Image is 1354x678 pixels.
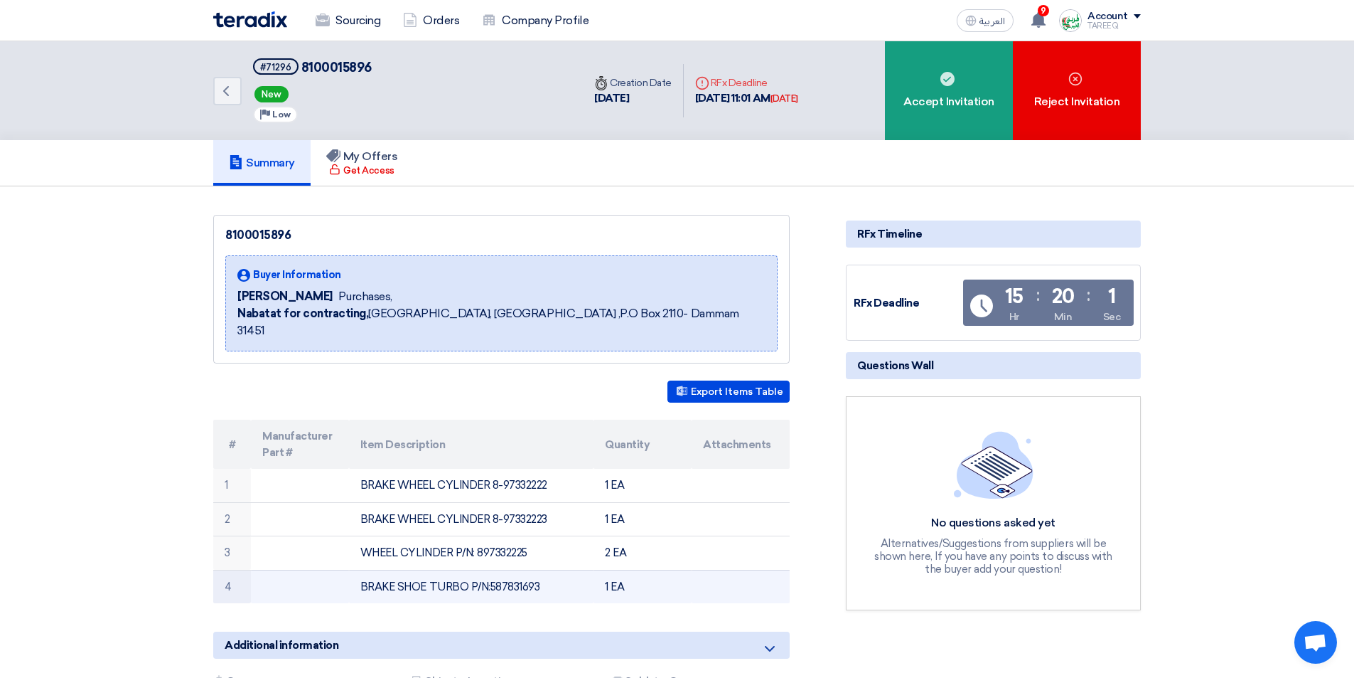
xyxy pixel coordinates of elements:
[857,358,933,374] span: Questions Wall
[349,469,594,502] td: BRAKE WHEEL CYLINDER 8-97332222
[1059,9,1082,32] img: Screenshot___1727703618088.png
[594,75,672,90] div: Creation Date
[873,537,1114,576] div: Alternatives/Suggestions from suppliers will be shown here, If you have any points to discuss wit...
[349,502,594,536] td: BRAKE WHEEL CYLINDER 8-97332223
[1087,282,1090,308] div: :
[213,536,251,571] td: 3
[1013,41,1141,140] div: Reject Invitation
[1087,11,1128,23] div: Account
[229,156,295,170] h5: Summary
[272,110,291,120] span: Low
[260,63,291,72] div: #71296
[471,5,600,36] a: Company Profile
[254,86,289,102] span: New
[225,227,778,244] div: 8100015896
[311,140,414,186] a: My Offers Get Access
[1294,621,1337,664] div: Open chat
[253,268,341,282] span: Buyer Information
[1052,287,1075,307] div: 20
[301,60,372,75] span: 8100015896
[593,420,692,469] th: Quantity
[338,288,392,305] span: Purchases,
[253,58,372,76] h5: 8100015896
[349,570,594,603] td: BRAKE SHOE TURBO P/N:587831693
[957,9,1014,32] button: العربية
[213,570,251,603] td: 4
[213,140,311,186] a: Summary
[846,221,1141,248] div: RFx Timeline
[593,536,692,571] td: 2 EA
[1054,309,1073,324] div: Min
[667,381,790,403] button: Export Items Table
[593,469,692,502] td: 1 EA
[213,420,251,469] th: #
[349,536,594,571] td: WHEEL CYLINDER P/N: 897332225
[326,149,398,164] h5: My Offers
[213,469,251,502] td: 1
[593,502,692,536] td: 1 EA
[873,516,1114,531] div: No questions asked yet
[593,570,692,603] td: 1 EA
[329,164,394,178] div: Get Access
[213,11,287,28] img: Teradix logo
[1038,5,1049,16] span: 9
[695,90,798,107] div: [DATE] 11:01 AM
[237,307,368,320] b: Nabatat for contracting,
[237,305,765,339] span: [GEOGRAPHIC_DATA], [GEOGRAPHIC_DATA] ,P.O Box 2110- Dammam 31451
[1103,309,1121,324] div: Sec
[1005,287,1023,307] div: 15
[1036,282,1040,308] div: :
[854,295,960,312] div: RFx Deadline
[1009,309,1019,324] div: Hr
[213,502,251,536] td: 2
[251,420,349,469] th: Manufacturer Part #
[885,41,1013,140] div: Accept Invitation
[304,5,392,36] a: Sourcing
[695,75,798,90] div: RFx Deadline
[225,637,338,653] span: Additional information
[954,431,1033,498] img: empty_state_list.svg
[237,288,333,305] span: [PERSON_NAME]
[770,92,798,106] div: [DATE]
[1087,22,1141,30] div: TAREEQ
[349,420,594,469] th: Item Description
[1108,287,1116,307] div: 1
[692,420,790,469] th: Attachments
[979,16,1005,26] span: العربية
[392,5,471,36] a: Orders
[594,90,672,107] div: [DATE]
